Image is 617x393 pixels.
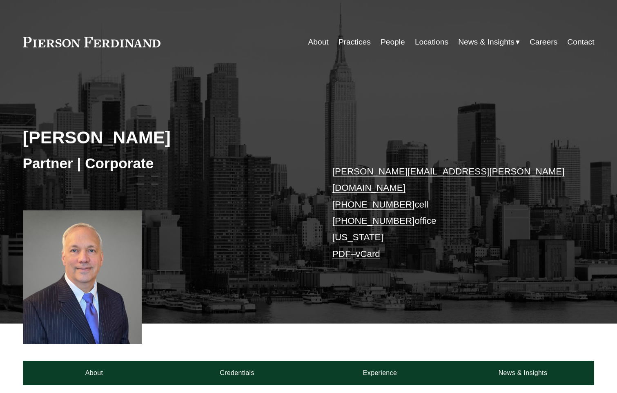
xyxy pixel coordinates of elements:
a: About [23,361,166,385]
a: PDF [332,249,351,259]
a: News & Insights [451,361,594,385]
a: vCard [356,249,380,259]
a: Contact [567,34,594,50]
a: Credentials [166,361,309,385]
a: Locations [415,34,448,50]
a: [PERSON_NAME][EMAIL_ADDRESS][PERSON_NAME][DOMAIN_NAME] [332,166,565,193]
h3: Partner | Corporate [23,154,309,172]
a: [PHONE_NUMBER] [332,216,415,226]
a: About [308,34,329,50]
a: folder dropdown [458,34,520,50]
a: People [381,34,405,50]
a: [PHONE_NUMBER] [332,199,415,210]
h2: [PERSON_NAME] [23,127,309,148]
a: Experience [309,361,452,385]
p: cell office [US_STATE] – [332,163,570,262]
a: Careers [530,34,557,50]
span: News & Insights [458,35,515,49]
a: Practices [339,34,371,50]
